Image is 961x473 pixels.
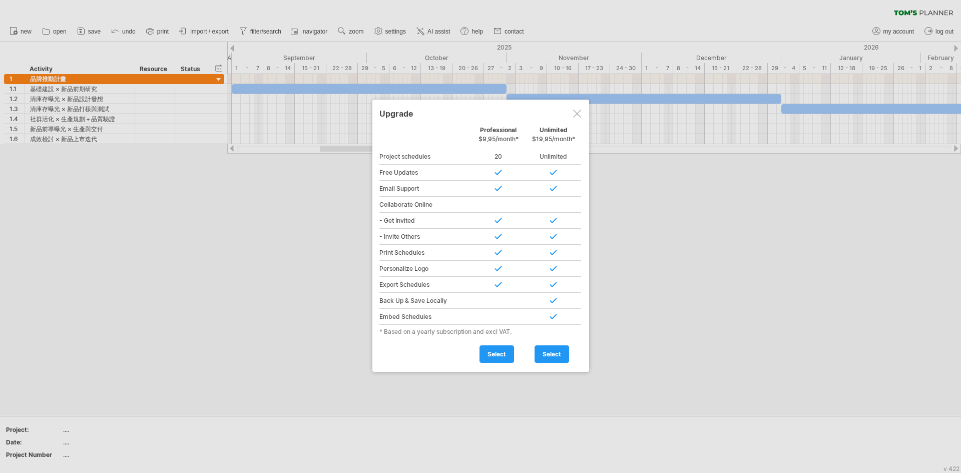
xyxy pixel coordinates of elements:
[478,135,519,143] span: $9,95/month*
[532,135,575,143] span: $19,95/month*
[379,104,582,122] div: Upgrade
[379,149,471,165] div: Project schedules
[379,245,471,261] div: Print Schedules
[526,126,581,148] div: Unlimited
[379,328,582,335] div: * Based on a yearly subscription and excl VAT.
[526,149,581,165] div: Unlimited
[379,229,471,245] div: - Invite Others
[471,149,526,165] div: 20
[379,277,471,293] div: Export Schedules
[379,165,471,181] div: Free Updates
[379,197,471,213] div: Collaborate Online
[379,261,471,277] div: Personalize Logo
[488,350,506,358] span: select
[379,213,471,229] div: - Get Invited
[543,350,561,358] span: select
[379,293,471,309] div: Back Up & Save Locally
[379,309,471,325] div: Embed Schedules
[535,345,569,363] a: select
[471,126,526,148] div: Professional
[479,345,514,363] a: select
[379,181,471,197] div: Email Support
